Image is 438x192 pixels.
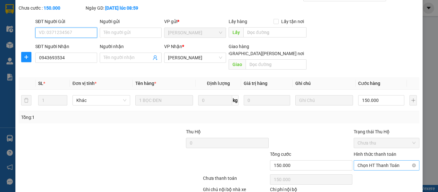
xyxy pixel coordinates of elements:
button: delete [21,95,31,105]
div: Tổng: 1 [21,114,170,121]
b: 150.000 [44,5,60,11]
div: Chưa cước : [19,4,84,12]
div: Người gửi [100,18,162,25]
span: Giao [229,59,246,70]
div: Chưa thanh toán [202,175,269,186]
span: Lấy hàng [229,19,247,24]
input: 0 [244,95,290,105]
input: Dọc đường [243,27,307,38]
span: SL [38,81,43,86]
div: SĐT Người Nhận [35,43,97,50]
span: Thu Hộ [186,129,201,134]
div: SĐT Người Gửi [35,18,97,25]
span: Đơn vị tính [72,81,97,86]
span: Chọn HT Thanh Toán [358,161,416,170]
span: plus [21,54,31,60]
span: [GEOGRAPHIC_DATA][PERSON_NAME] nơi [216,50,307,57]
span: Lấy [229,27,243,38]
span: Khác [76,96,126,105]
span: close-circle [412,163,416,167]
span: Chưa thu [358,138,416,148]
span: VP Nguyễn Văn Cừ [168,53,222,63]
th: Ghi chú [293,77,356,90]
b: [DATE] lúc 08:59 [105,5,138,11]
div: Trạng thái Thu Hộ [354,128,419,135]
span: Giá trị hàng [244,81,267,86]
span: kg [232,95,239,105]
button: plus [21,52,31,62]
span: Định lượng [207,81,230,86]
span: user-add [153,55,158,60]
span: Lấy tận nơi [279,18,307,25]
input: Dọc đường [246,59,307,70]
span: VP Nhận [164,44,182,49]
label: Hình thức thanh toán [354,152,396,157]
span: Cước hàng [358,81,380,86]
div: Người nhận [100,43,162,50]
button: plus [409,95,417,105]
span: Tên hàng [135,81,156,86]
span: VP Nguyễn Văn Cừ [168,28,222,38]
input: VD: Bàn, Ghế [135,95,193,105]
div: VP gửi [164,18,226,25]
input: Ghi Chú [295,95,353,105]
div: Ngày GD: [86,4,151,12]
span: Giao hàng [229,44,249,49]
span: Tổng cước [270,152,291,157]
